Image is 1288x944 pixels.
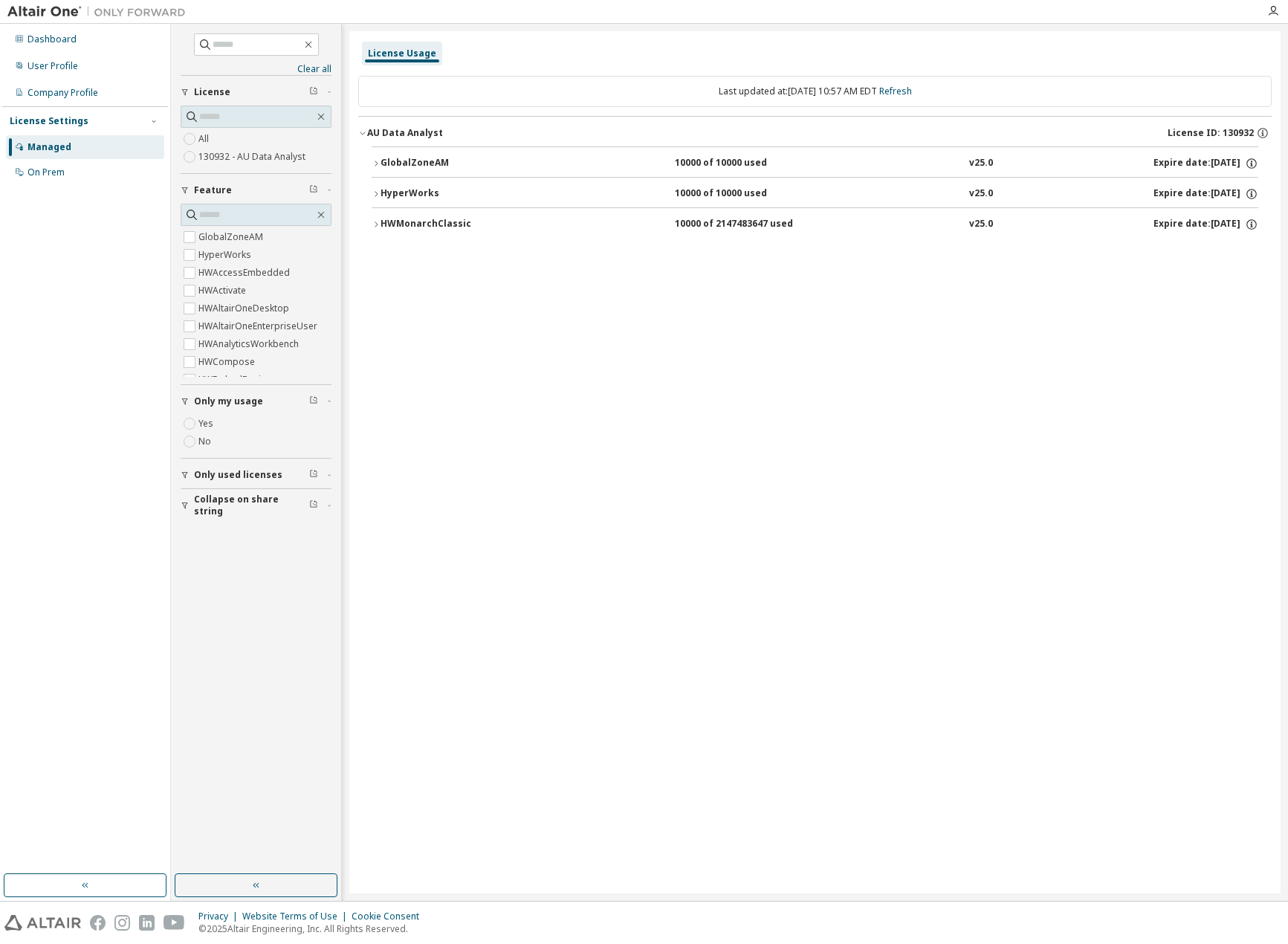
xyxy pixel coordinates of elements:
span: Only used licenses [194,469,282,481]
span: License [194,86,230,98]
div: Expire date: [DATE] [1153,157,1258,170]
div: Company Profile [27,87,98,99]
span: Feature [194,184,232,196]
button: Collapse on share string [181,489,331,522]
label: HWAltairOneDesktop [198,300,292,317]
img: altair_logo.svg [4,915,81,931]
div: v25.0 [969,157,993,170]
a: Clear all [181,63,331,75]
span: Clear filter [309,184,318,196]
button: GlobalZoneAM10000 of 10000 usedv25.0Expire date:[DATE] [372,147,1258,180]
div: Expire date: [DATE] [1153,187,1258,201]
button: Feature [181,174,331,207]
button: Only used licenses [181,459,331,491]
div: License Settings [10,115,88,127]
a: Refresh [879,85,912,97]
label: HWAccessEmbedded [198,264,293,282]
span: Clear filter [309,395,318,407]
div: Dashboard [27,33,77,45]
div: 10000 of 10000 used [675,187,809,201]
span: Only my usage [194,395,263,407]
div: Managed [27,141,71,153]
p: © 2025 Altair Engineering, Inc. All Rights Reserved. [198,922,428,935]
label: 130932 - AU Data Analyst [198,148,308,166]
img: Altair One [7,4,193,19]
div: Expire date: [DATE] [1153,218,1258,231]
label: All [198,130,212,148]
div: HyperWorks [381,187,514,201]
span: Clear filter [309,500,318,511]
label: HWEmbedBasic [198,371,268,389]
div: On Prem [27,167,65,178]
div: 10000 of 10000 used [675,157,809,170]
div: GlobalZoneAM [381,157,514,170]
div: User Profile [27,60,78,72]
label: HWCompose [198,353,258,371]
label: GlobalZoneAM [198,228,266,246]
label: Yes [198,415,216,433]
div: v25.0 [969,218,993,231]
div: HWMonarchClassic [381,218,514,231]
div: Website Terms of Use [242,911,352,922]
div: AU Data Analyst [367,127,443,139]
span: License ID: 130932 [1168,127,1254,139]
div: License Usage [368,48,436,59]
div: v25.0 [969,187,993,201]
button: AU Data AnalystLicense ID: 130932 [358,117,1272,149]
button: HWMonarchClassic10000 of 2147483647 usedv25.0Expire date:[DATE] [372,208,1258,241]
div: Privacy [198,911,242,922]
div: Cookie Consent [352,911,428,922]
button: Only my usage [181,385,331,418]
label: No [198,433,214,450]
button: HyperWorks10000 of 10000 usedv25.0Expire date:[DATE] [372,178,1258,210]
div: 10000 of 2147483647 used [675,218,809,231]
img: facebook.svg [90,915,106,931]
div: Last updated at: [DATE] 10:57 AM EDT [358,76,1272,107]
label: HyperWorks [198,246,254,264]
img: linkedin.svg [139,915,155,931]
label: HWAnalyticsWorkbench [198,335,302,353]
img: instagram.svg [114,915,130,931]
label: HWAltairOneEnterpriseUser [198,317,320,335]
img: youtube.svg [164,915,185,931]
span: Clear filter [309,86,318,98]
span: Clear filter [309,469,318,481]
label: HWActivate [198,282,249,300]
button: License [181,76,331,109]
span: Collapse on share string [194,494,309,517]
